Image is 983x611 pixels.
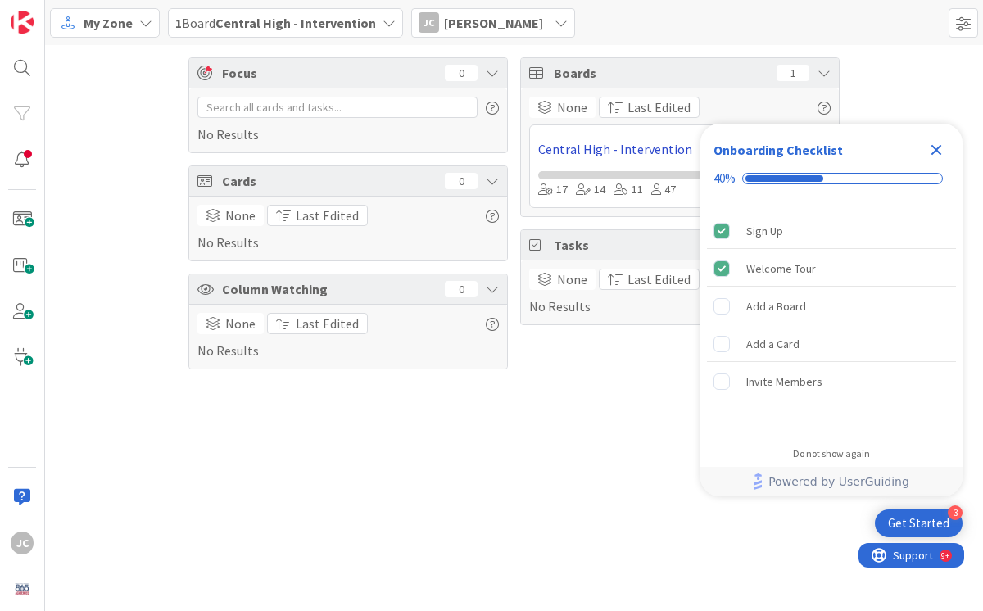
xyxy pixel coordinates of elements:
button: Last Edited [267,313,368,334]
div: No Results [197,205,499,252]
div: Sign Up is complete. [707,213,956,249]
div: Open Get Started checklist, remaining modules: 3 [875,509,963,537]
span: Column Watching [222,279,437,299]
div: Footer [700,467,963,496]
span: Last Edited [296,206,359,225]
div: Onboarding Checklist [713,140,843,160]
div: 0 [445,65,478,81]
span: Boards [554,63,768,83]
div: Welcome Tour is complete. [707,251,956,287]
span: Cards [222,171,437,191]
div: No Results [529,269,831,316]
div: 3 [948,505,963,520]
span: [PERSON_NAME] [444,13,543,33]
div: Add a Board is incomplete. [707,288,956,324]
div: No Results [197,97,499,144]
div: Close Checklist [923,137,949,163]
button: Last Edited [599,97,700,118]
a: Powered by UserGuiding [709,467,954,496]
div: JC [419,12,439,33]
div: 17 [538,181,568,199]
span: Tasks [554,235,768,255]
span: Powered by UserGuiding [768,472,909,491]
div: 14 [576,181,605,199]
div: 47 [651,181,676,199]
span: Focus [222,63,432,83]
div: Invite Members [746,372,822,391]
span: None [557,97,587,117]
img: avatar [11,577,34,600]
div: Welcome Tour [746,259,816,278]
img: Visit kanbanzone.com [11,11,34,34]
div: Checklist items [700,206,963,437]
b: Central High - Intervention [215,15,376,31]
div: Add a Card [746,334,800,354]
span: Last Edited [296,314,359,333]
span: None [225,206,256,225]
div: Checklist progress: 40% [713,171,949,186]
div: No Results [197,313,499,360]
div: 1 [777,65,809,81]
div: 0 [445,281,478,297]
div: Get Started [888,515,949,532]
div: 0 [445,173,478,189]
div: Checklist Container [700,124,963,496]
span: Support [34,2,75,22]
div: Add a Card is incomplete. [707,326,956,362]
div: Do not show again [793,447,870,460]
div: Add a Board [746,296,806,316]
div: 9+ [83,7,91,20]
input: Search all cards and tasks... [197,97,478,118]
span: None [557,269,587,289]
div: Sign Up [746,221,783,241]
div: JC [11,532,34,554]
span: Last Edited [627,269,691,289]
div: Invite Members is incomplete. [707,364,956,400]
div: 11 [614,181,643,199]
span: Board [175,13,376,33]
button: Last Edited [267,205,368,226]
div: 40% [713,171,736,186]
span: None [225,314,256,333]
button: Last Edited [599,269,700,290]
b: 1 [175,15,182,31]
span: Last Edited [627,97,691,117]
span: My Zone [84,13,133,33]
a: Central High - Intervention [538,139,786,159]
